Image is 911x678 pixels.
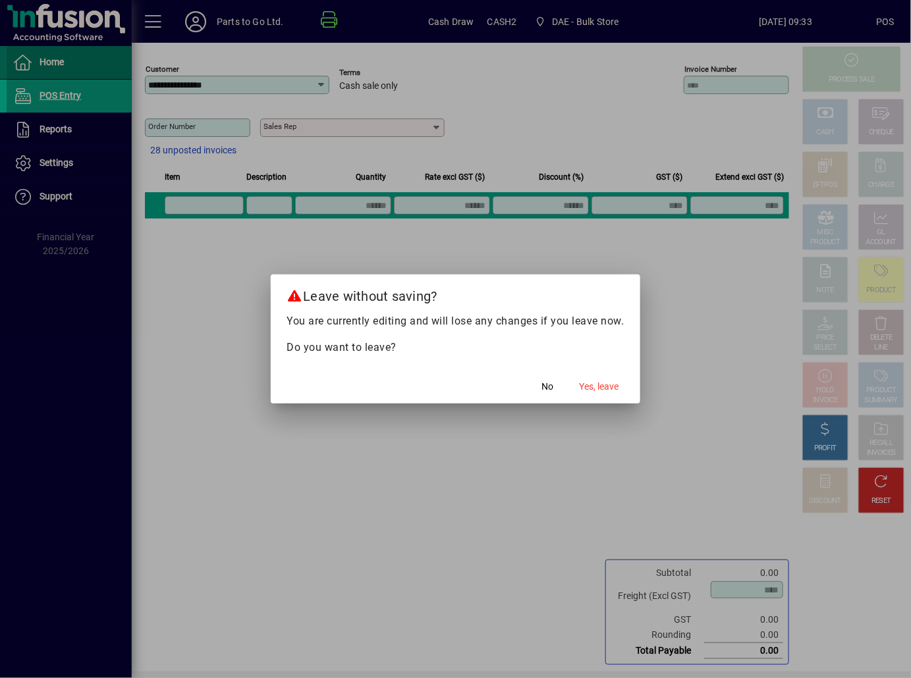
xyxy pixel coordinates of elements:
button: Yes, leave [574,375,624,398]
h2: Leave without saving? [271,274,640,313]
p: You are currently editing and will lose any changes if you leave now. [287,313,624,329]
span: No [542,380,554,394]
button: No [527,375,569,398]
p: Do you want to leave? [287,340,624,355]
span: Yes, leave [580,380,619,394]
